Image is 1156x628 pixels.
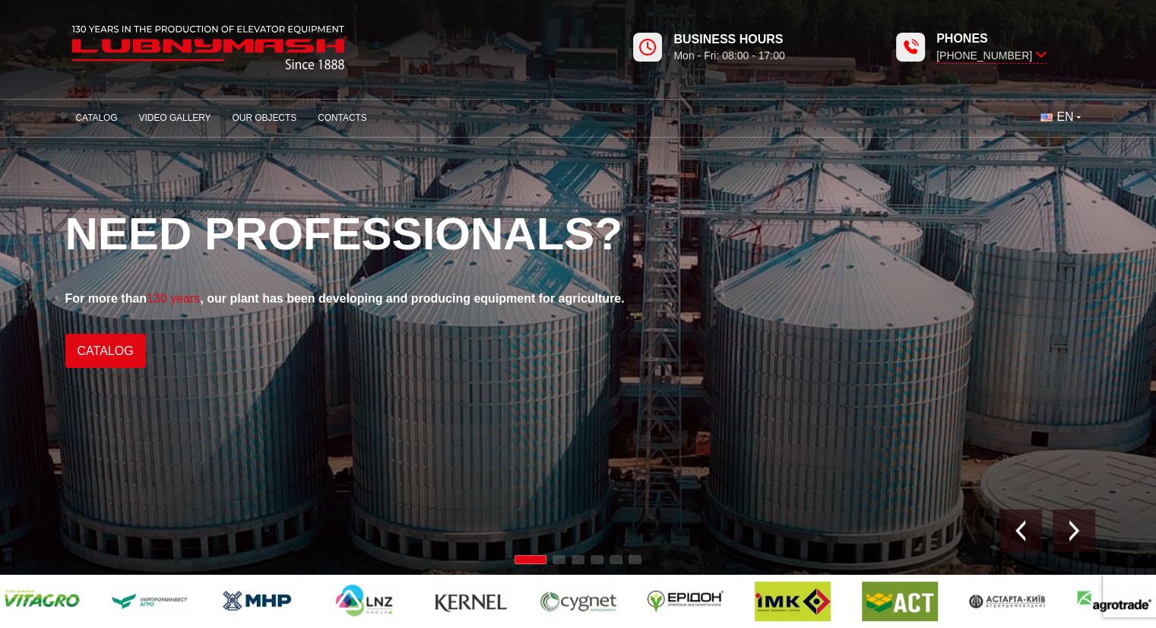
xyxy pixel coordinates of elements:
[65,208,622,259] span: Need professionals?
[1053,509,1095,552] div: Next slide
[65,334,146,368] a: Catalog
[65,19,354,76] img: Lubnymash
[128,103,222,133] a: Video gallery
[999,509,1042,552] div: Previous slide
[673,31,784,48] span: Business hours
[591,555,603,564] span: Go to slide 4
[1056,109,1073,125] span: EN
[638,38,657,56] img: Lubnymash time icon
[553,555,565,564] span: Go to slide 2
[572,555,584,564] span: Go to slide 3
[610,555,622,564] span: Go to slide 5
[1030,103,1091,131] button: EN
[65,103,128,133] a: Catalog
[901,38,920,56] img: Lubnymash time icon
[222,103,308,133] a: Our objects
[515,555,546,564] span: Go to slide 1
[936,48,1047,64] span: [PHONE_NUMBER]
[1010,520,1031,541] img: Prev
[936,30,1047,47] span: Phones
[147,292,200,305] span: 130 years
[307,103,378,133] a: Contacts
[1040,113,1053,122] img: English
[1063,520,1085,541] img: Next
[65,292,625,305] strong: For more than , our plant has been developing and producing equipment for agriculture.
[673,49,784,63] span: Mon - Fri: 08:00 - 17:00
[629,555,641,564] span: Go to slide 6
